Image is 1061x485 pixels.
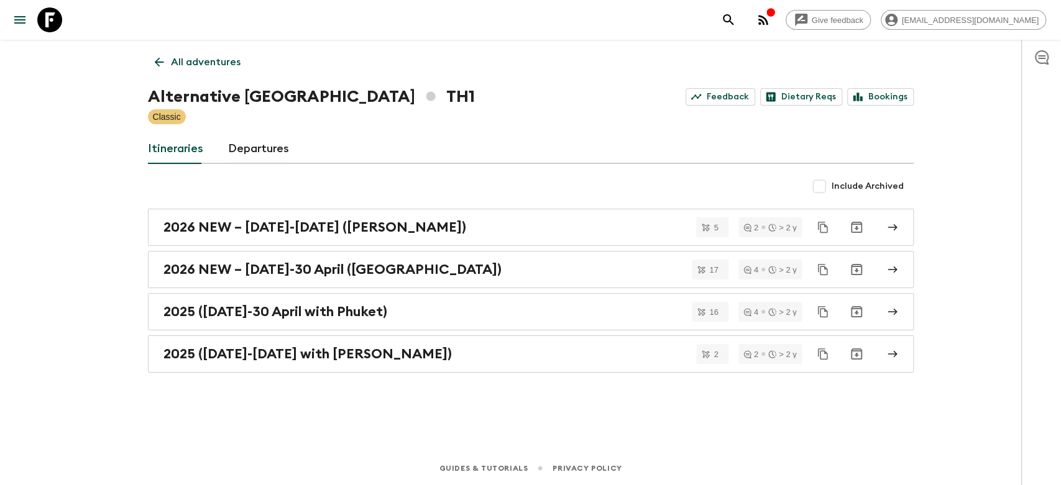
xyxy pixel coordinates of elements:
[171,55,241,70] p: All adventures
[786,10,871,30] a: Give feedback
[148,251,914,288] a: 2026 NEW – [DATE]-30 April ([GEOGRAPHIC_DATA])
[832,180,904,193] span: Include Archived
[163,261,502,278] h2: 2026 NEW – [DATE]-30 April ([GEOGRAPHIC_DATA])
[844,257,869,282] button: Archive
[702,308,725,316] span: 16
[743,308,758,316] div: 4
[148,50,247,75] a: All adventures
[743,266,758,274] div: 4
[686,88,755,106] a: Feedback
[148,84,475,109] h1: Alternative [GEOGRAPHIC_DATA] TH1
[148,134,203,164] a: Itineraries
[881,10,1046,30] div: [EMAIL_ADDRESS][DOMAIN_NAME]
[702,266,725,274] span: 17
[847,88,914,106] a: Bookings
[743,350,758,358] div: 2
[706,350,725,358] span: 2
[768,308,797,316] div: > 2 y
[7,7,32,32] button: menu
[148,293,914,330] a: 2025 ([DATE]-30 April with Phuket)
[812,216,834,238] button: Duplicate
[148,209,914,246] a: 2026 NEW – [DATE]-[DATE] ([PERSON_NAME])
[844,342,869,366] button: Archive
[743,224,758,232] div: 2
[706,224,725,232] span: 5
[812,343,834,365] button: Duplicate
[163,304,387,320] h2: 2025 ([DATE]-30 April with Phuket)
[163,346,452,362] h2: 2025 ([DATE]-[DATE] with [PERSON_NAME])
[895,16,1045,25] span: [EMAIL_ADDRESS][DOMAIN_NAME]
[228,134,289,164] a: Departures
[760,88,842,106] a: Dietary Reqs
[768,224,797,232] div: > 2 y
[148,335,914,373] a: 2025 ([DATE]-[DATE] with [PERSON_NAME])
[844,299,869,324] button: Archive
[844,215,869,240] button: Archive
[439,461,528,475] a: Guides & Tutorials
[812,258,834,281] button: Duplicate
[553,461,622,475] a: Privacy Policy
[805,16,870,25] span: Give feedback
[768,350,797,358] div: > 2 y
[812,301,834,323] button: Duplicate
[716,7,741,32] button: search adventures
[153,111,181,123] p: Classic
[768,266,797,274] div: > 2 y
[163,219,466,235] h2: 2026 NEW – [DATE]-[DATE] ([PERSON_NAME])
